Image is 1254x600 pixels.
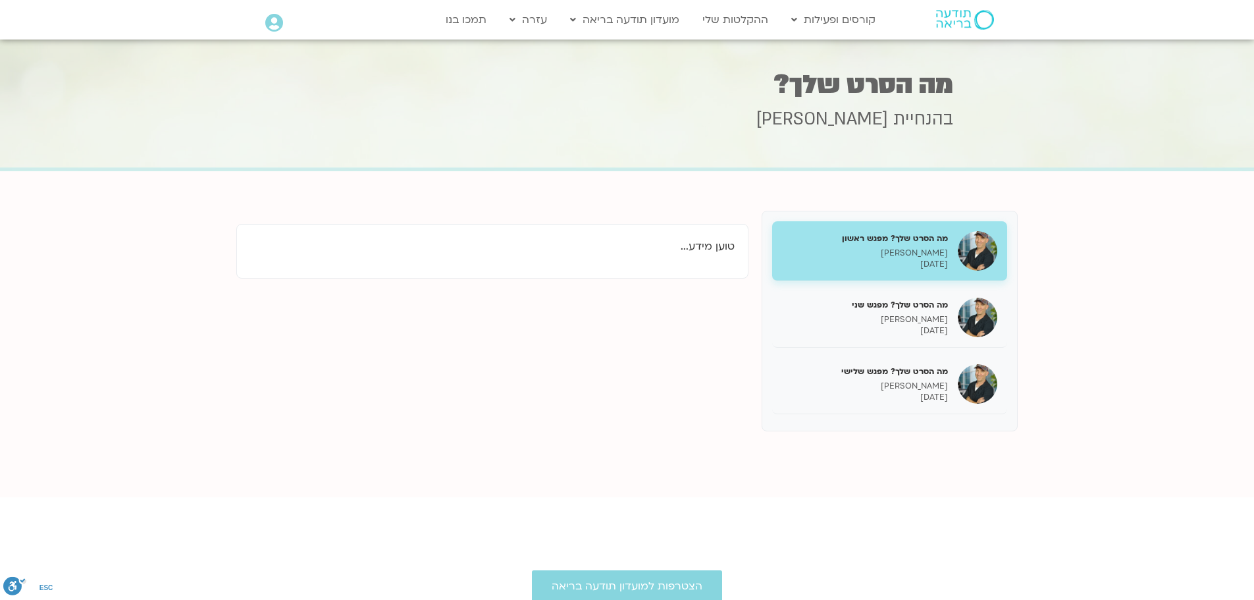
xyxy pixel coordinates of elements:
[958,364,997,404] img: מה הסרט שלך? מפגש שלישי
[785,7,882,32] a: קורסים ופעילות
[439,7,493,32] a: תמכו בנו
[782,392,948,403] p: [DATE]
[782,366,948,377] h5: מה הסרט שלך? מפגש שלישי
[893,107,953,131] span: בהנחיית
[756,107,888,131] span: [PERSON_NAME]
[563,7,686,32] a: מועדון תודעה בריאה
[782,232,948,244] h5: מה הסרט שלך? מפגש ראשון
[250,238,735,256] p: טוען מידע...
[503,7,554,32] a: עזרה
[958,231,997,271] img: מה הסרט שלך? מפגש ראשון
[782,248,948,259] p: [PERSON_NAME]
[301,72,953,97] h1: מה הסרט שלך?
[552,580,702,592] span: הצטרפות למועדון תודעה בריאה
[782,325,948,337] p: [DATE]
[782,259,948,270] p: [DATE]
[782,381,948,392] p: [PERSON_NAME]
[782,314,948,325] p: [PERSON_NAME]
[696,7,775,32] a: ההקלטות שלי
[958,298,997,337] img: מה הסרט שלך? מפגש שני
[782,299,948,311] h5: מה הסרט שלך? מפגש שני
[936,10,994,30] img: תודעה בריאה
